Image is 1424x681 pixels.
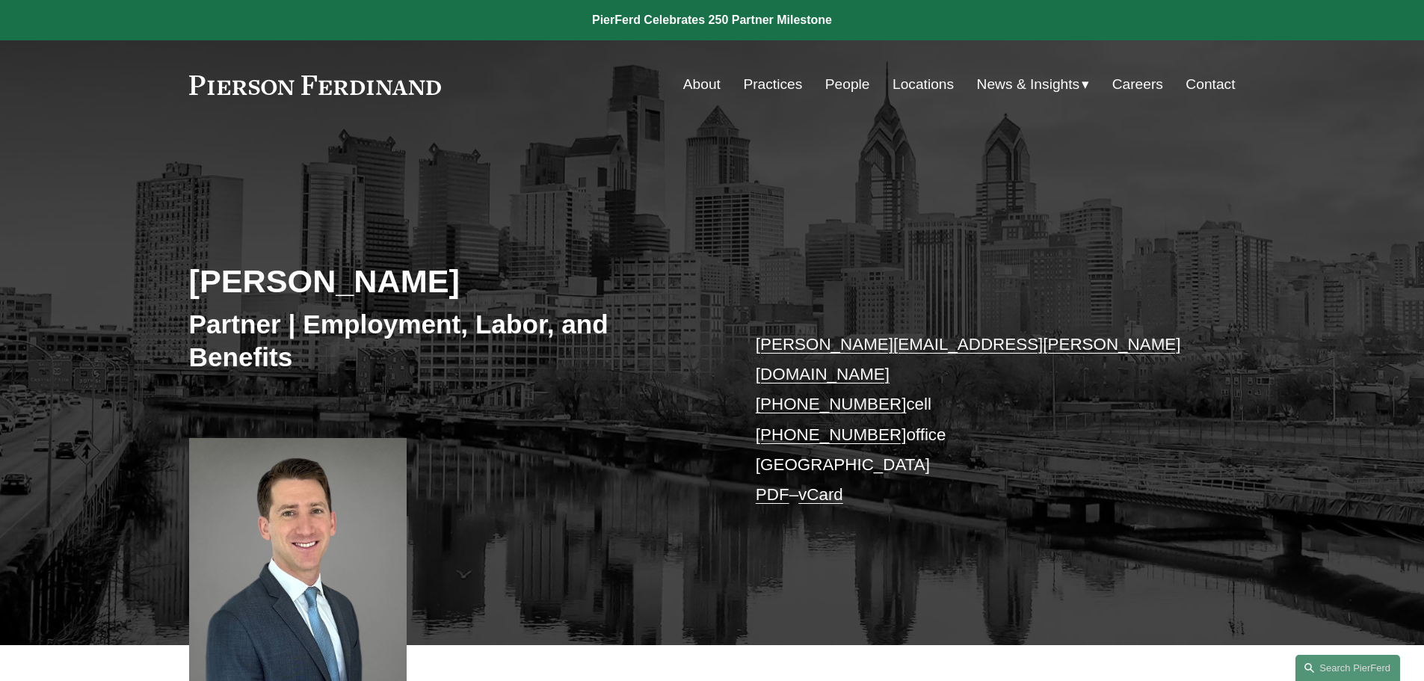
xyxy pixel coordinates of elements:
p: cell office [GEOGRAPHIC_DATA] – [756,330,1192,511]
a: folder dropdown [977,70,1090,99]
a: Locations [893,70,954,99]
span: News & Insights [977,72,1080,98]
a: About [683,70,721,99]
a: [PHONE_NUMBER] [756,425,907,444]
a: vCard [798,485,843,504]
h2: [PERSON_NAME] [189,262,712,301]
a: Search this site [1295,655,1400,681]
a: Contact [1186,70,1235,99]
a: Practices [743,70,802,99]
a: People [825,70,870,99]
a: PDF [756,485,789,504]
h3: Partner | Employment, Labor, and Benefits [189,308,712,373]
a: Careers [1112,70,1163,99]
a: [PHONE_NUMBER] [756,395,907,413]
a: [PERSON_NAME][EMAIL_ADDRESS][PERSON_NAME][DOMAIN_NAME] [756,335,1181,383]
